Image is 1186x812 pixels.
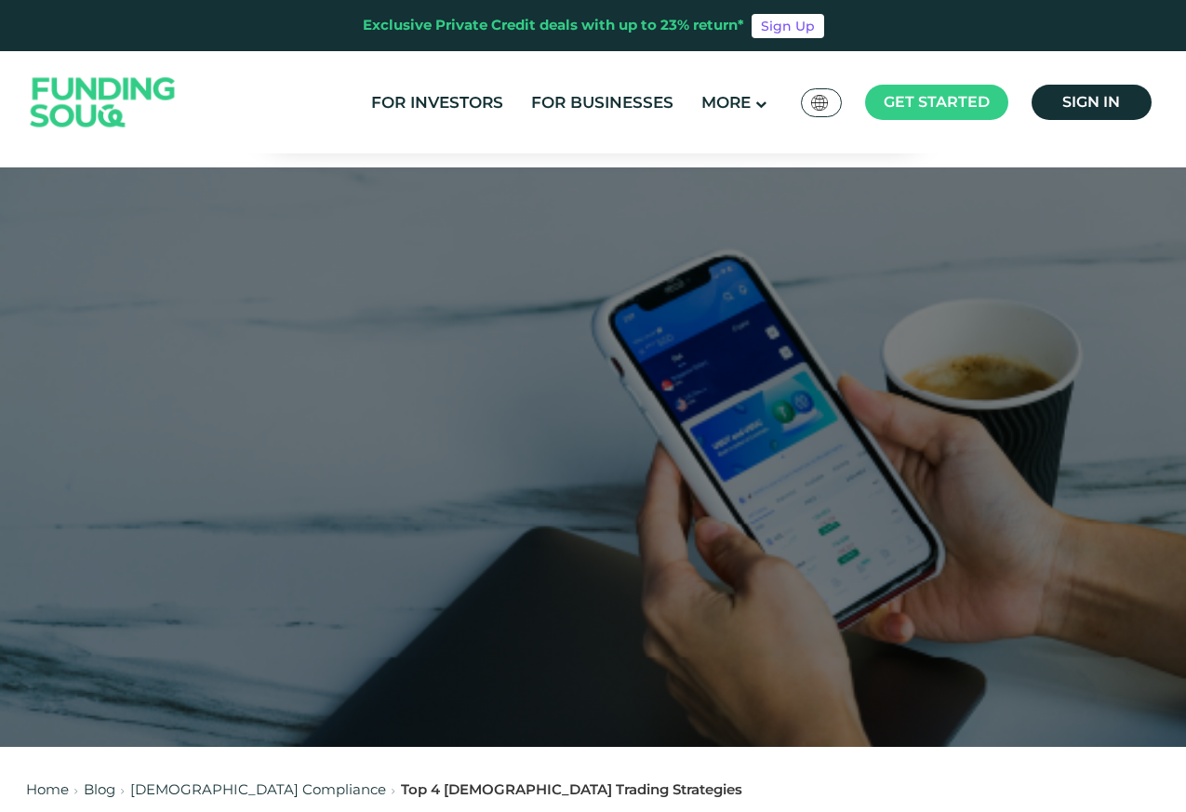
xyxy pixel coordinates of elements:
span: Sign in [1062,93,1120,111]
a: For Investors [366,87,508,118]
a: For Businesses [526,87,678,118]
a: Home [26,780,69,798]
div: Top 4 [DEMOGRAPHIC_DATA] Trading Strategies [401,779,742,801]
a: Sign Up [752,14,824,38]
span: More [701,93,751,112]
div: Exclusive Private Credit deals with up to 23% return* [363,15,744,36]
img: SA Flag [811,95,828,111]
a: Sign in [1032,85,1152,120]
span: Get started [884,93,990,111]
a: Blog [84,780,115,798]
img: Logo [12,56,194,150]
a: [DEMOGRAPHIC_DATA] Compliance [130,780,386,798]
